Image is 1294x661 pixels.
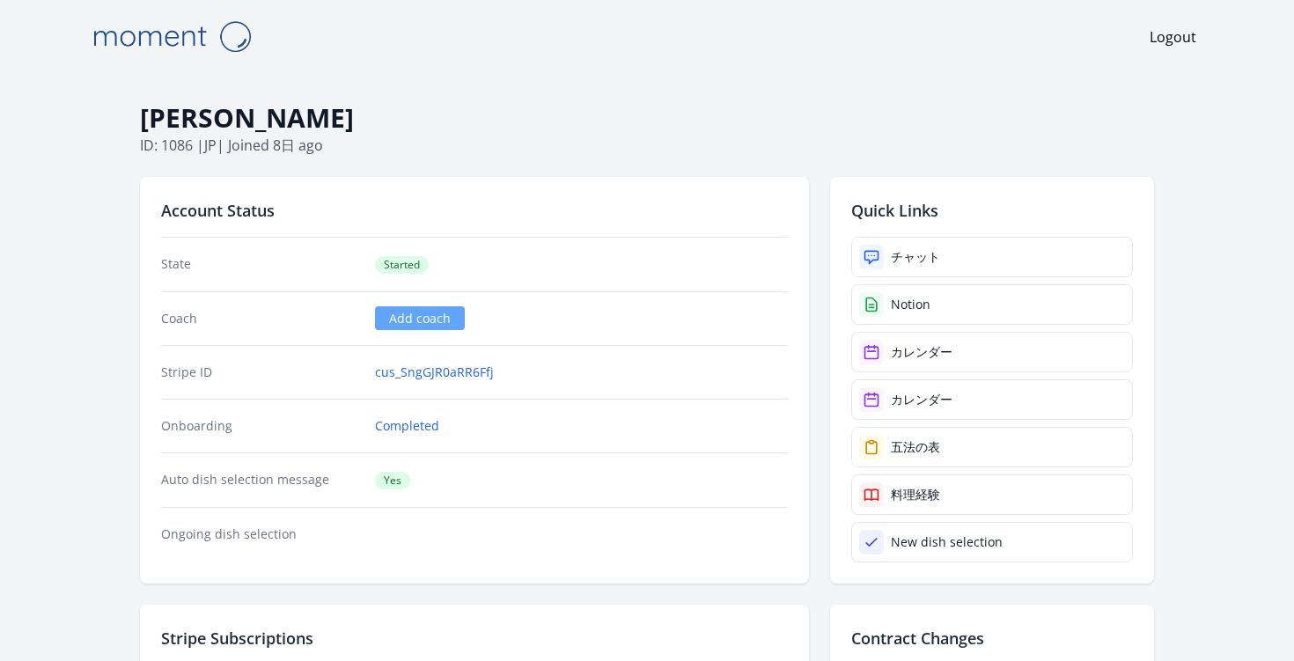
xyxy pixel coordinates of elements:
a: Add coach [375,306,465,330]
h2: Quick Links [851,198,1133,223]
a: 五法の表 [851,427,1133,467]
h1: [PERSON_NAME] [140,101,1154,135]
span: Started [375,256,429,274]
dt: Onboarding [161,417,361,435]
dt: Auto dish selection message [161,471,361,489]
a: 料理経験 [851,474,1133,515]
a: チャット [851,237,1133,277]
dt: Coach [161,310,361,327]
div: Notion [891,296,930,313]
a: カレンダー [851,379,1133,420]
a: カレンダー [851,332,1133,372]
p: ID: 1086 | | Joined 8日 ago [140,135,1154,156]
span: jp [204,136,217,155]
dt: State [161,255,361,274]
dt: Ongoing dish selection [161,525,361,543]
div: 料理経験 [891,486,940,503]
div: カレンダー [891,343,952,361]
div: チャット [891,248,940,266]
span: Yes [375,472,410,489]
div: New dish selection [891,533,1003,551]
h2: Stripe Subscriptions [161,626,788,650]
a: Notion [851,284,1133,325]
h2: Account Status [161,198,788,223]
dt: Stripe ID [161,364,361,381]
a: cus_SngGJR0aRR6Ffj [375,364,494,381]
div: 五法の表 [891,438,940,456]
a: Logout [1150,26,1196,48]
img: Moment [84,14,260,59]
a: Completed [375,417,439,435]
div: カレンダー [891,391,952,408]
h2: Contract Changes [851,626,1133,650]
a: New dish selection [851,522,1133,562]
